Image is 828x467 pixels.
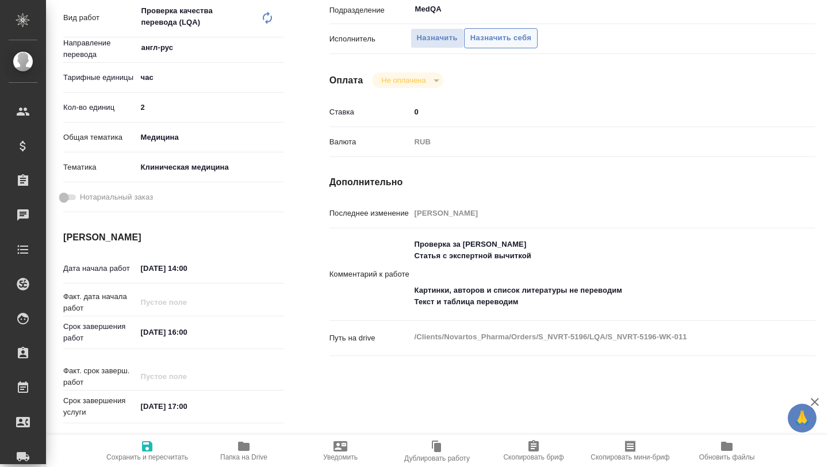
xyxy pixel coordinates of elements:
span: Обновить файлы [699,453,755,461]
span: Скопировать бриф [503,453,563,461]
span: Дублировать работу [404,454,470,462]
input: ✎ Введи что-нибудь [137,260,237,277]
button: Open [769,8,771,10]
textarea: /Clients/Novartos_Pharma/Orders/S_NVRT-5196/LQA/S_NVRT-5196-WK-011 [411,327,775,347]
p: Направление перевода [63,37,137,60]
p: Последнее изменение [329,208,411,219]
p: Срок завершения работ [63,321,137,344]
input: Пустое поле [137,294,237,311]
button: Уведомить [292,435,389,467]
button: Скопировать мини-бриф [582,435,678,467]
span: Назначить себя [470,32,531,45]
h4: Дополнительно [329,175,815,189]
p: Путь на drive [329,332,411,344]
div: RUB [411,132,775,152]
button: Папка на Drive [195,435,292,467]
button: Open [277,47,279,49]
span: Назначить [417,32,458,45]
p: Ставка [329,106,411,118]
span: Сохранить и пересчитать [106,453,188,461]
input: ✎ Введи что-нибудь [411,104,775,120]
span: Скопировать мини-бриф [591,453,669,461]
div: Медицина [137,128,283,147]
p: Дата начала работ [63,263,137,274]
span: 🙏 [792,406,812,430]
p: Общая тематика [63,132,137,143]
p: Подразделение [329,5,411,16]
input: Пустое поле [137,368,237,385]
p: Комментарий к работе [329,269,411,280]
p: Факт. срок заверш. работ [63,365,137,388]
p: Кол-во единиц [63,102,137,113]
p: Исполнитель [329,33,411,45]
button: Назначить [411,28,464,48]
p: Валюта [329,136,411,148]
input: ✎ Введи что-нибудь [137,324,237,340]
p: Тарифные единицы [63,72,137,83]
div: Клиническая медицина [137,158,283,177]
input: Пустое поле [411,205,775,221]
input: ✎ Введи что-нибудь [137,398,237,415]
h4: [PERSON_NAME] [63,231,283,244]
button: Дублировать работу [389,435,485,467]
span: Папка на Drive [220,453,267,461]
button: Назначить себя [464,28,538,48]
p: Срок завершения услуги [63,395,137,418]
textarea: Проверка за [PERSON_NAME] Статья с экспертной вычиткой Картинки, авторов и список литературы не п... [411,235,775,312]
p: Тематика [63,162,137,173]
button: Скопировать бриф [485,435,582,467]
span: Нотариальный заказ [80,192,153,203]
span: Уведомить [323,453,358,461]
div: час [137,68,283,87]
p: Вид работ [63,12,137,24]
input: ✎ Введи что-нибудь [137,99,283,116]
button: Не оплачена [378,75,429,85]
button: Обновить файлы [678,435,775,467]
button: 🙏 [788,404,816,432]
div: Не оплачена [372,72,443,88]
button: Сохранить и пересчитать [99,435,195,467]
p: Факт. дата начала работ [63,291,137,314]
h4: Оплата [329,74,363,87]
